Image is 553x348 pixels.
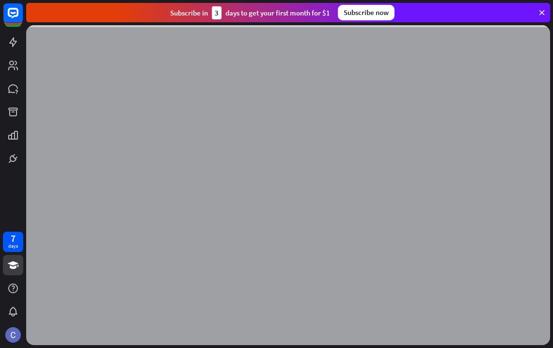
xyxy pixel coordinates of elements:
[212,6,221,19] div: 3
[170,6,330,19] div: Subscribe in days to get your first month for $1
[8,243,18,250] div: days
[338,5,395,20] div: Subscribe now
[3,232,23,252] a: 7 days
[11,234,16,243] div: 7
